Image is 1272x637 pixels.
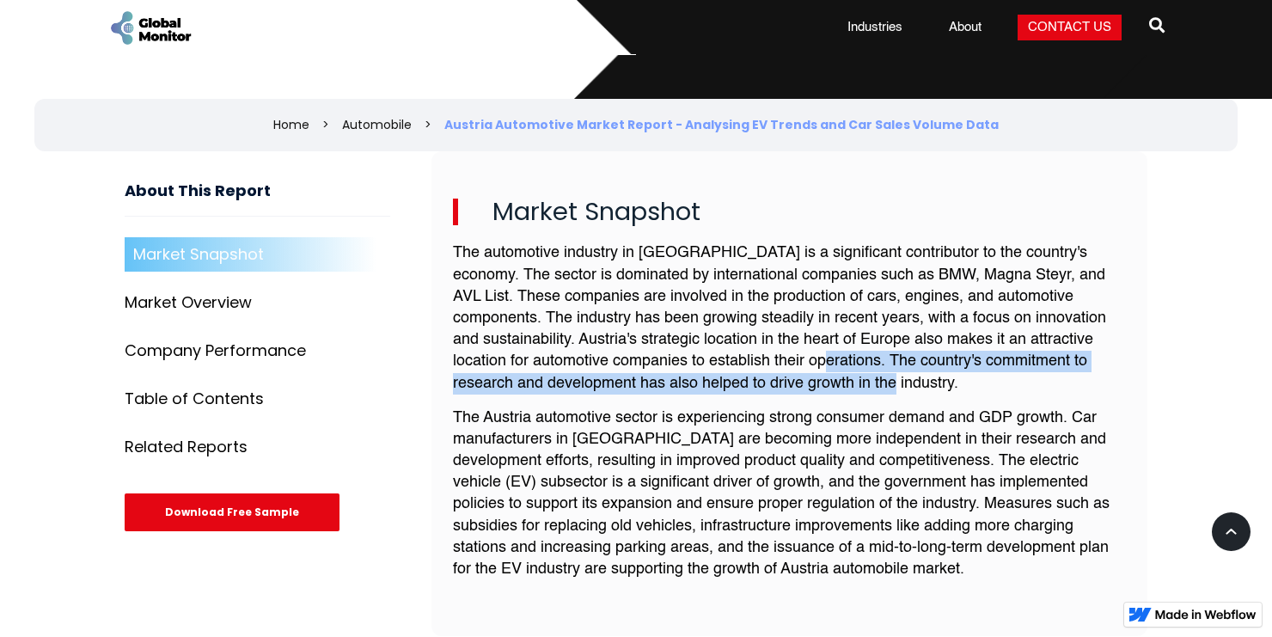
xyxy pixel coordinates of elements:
a:  [1149,10,1165,45]
div: Market Overview [125,294,252,311]
a: Industries [837,19,913,36]
a: Home [273,116,309,133]
p: The Austria automotive sector is experiencing strong consumer demand and GDP growth. Car manufact... [453,407,1126,581]
a: Company Performance [125,334,390,368]
a: Market Overview [125,285,390,320]
div: Related Reports [125,438,248,456]
h3: About This Report [125,182,390,217]
h2: Market Snapshot [453,199,1126,226]
a: home [107,9,193,47]
div: Austria Automotive Market Report - Analysing EV Trends and Car Sales Volume Data [444,116,999,133]
div: Table of Contents [125,390,264,407]
a: Related Reports [125,430,390,464]
p: The automotive industry in [GEOGRAPHIC_DATA] is a significant contributor to the country's econom... [453,242,1126,394]
div: > [322,116,329,133]
div: Download Free Sample [125,493,339,531]
img: Made in Webflow [1155,609,1257,620]
div: Company Performance [125,342,306,359]
a: Contact Us [1018,15,1122,40]
div: > [425,116,431,133]
a: Market Snapshot [125,237,390,272]
a: About [939,19,992,36]
div: Market Snapshot [133,246,264,263]
a: Automobile [342,116,412,133]
span:  [1149,13,1165,37]
a: Table of Contents [125,382,390,416]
